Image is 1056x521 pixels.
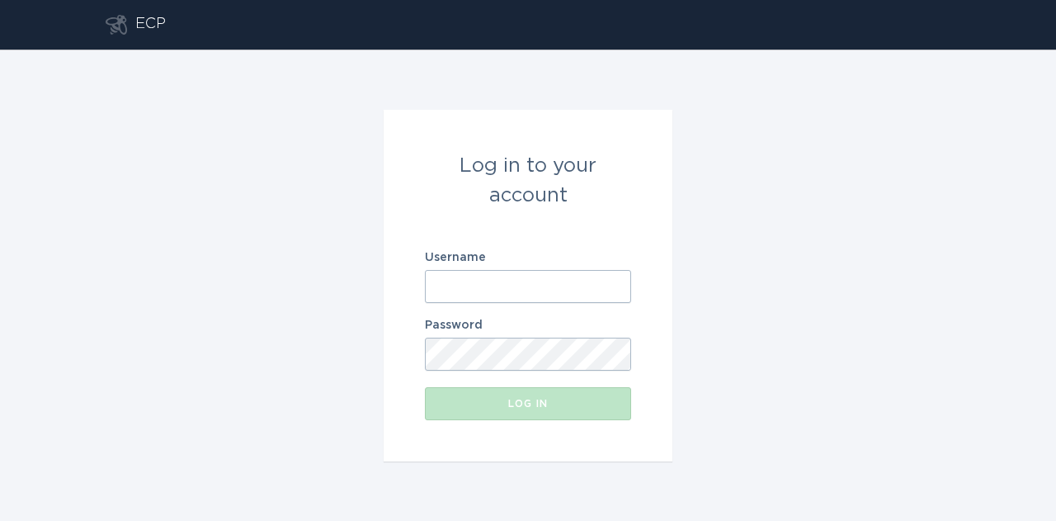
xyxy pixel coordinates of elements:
[425,252,631,263] label: Username
[425,151,631,211] div: Log in to your account
[425,320,631,331] label: Password
[425,387,631,420] button: Log in
[106,15,127,35] button: Go to dashboard
[135,15,166,35] div: ECP
[433,399,623,409] div: Log in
